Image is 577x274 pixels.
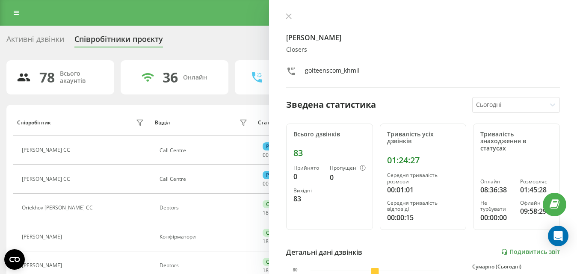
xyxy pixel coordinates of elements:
div: Call Centre [160,147,249,153]
div: 08:36:38 [480,185,513,195]
div: Всього дзвінків [293,131,366,138]
div: 0 [293,171,323,182]
div: Сумарно (Сьогодні) [472,264,560,270]
div: [PERSON_NAME] CC [22,176,72,182]
h4: [PERSON_NAME] [286,32,560,43]
div: Debtors [160,205,249,211]
div: Debtors [160,262,249,268]
div: Середня тривалість відповіді [387,200,459,212]
text: 80 [293,268,298,272]
div: : : [263,210,283,216]
div: : : [263,152,283,158]
div: Офлайн [520,200,553,206]
div: 09:58:29 [520,206,553,216]
div: 78 [39,69,55,85]
div: [PERSON_NAME] [22,234,64,240]
div: Співробітники проєкту [74,35,163,48]
div: 83 [293,148,366,158]
div: [PERSON_NAME] [22,262,64,268]
div: Closers [286,46,560,53]
div: Онлайн [263,200,290,208]
div: Розмовляє [263,171,296,179]
div: Онлайн [263,258,290,266]
div: Відділ [155,120,170,126]
div: 0 [330,172,366,183]
div: Онлайн [183,74,207,81]
div: Тривалість знаходження в статусах [480,131,553,152]
div: 01:24:27 [387,155,459,165]
div: Зведена статистика [286,98,376,111]
div: Call Centre [160,176,249,182]
div: [PERSON_NAME] CC [22,147,72,153]
button: Open CMP widget [4,249,25,270]
div: Вихідні [293,188,323,194]
div: Пропущені [330,165,366,172]
div: Статус [258,120,275,126]
a: Подивитись звіт [501,248,560,256]
div: Конфірматори [160,234,249,240]
div: 00:00:15 [387,212,459,223]
div: Розмовляє [520,179,553,185]
span: 18 [263,209,269,216]
div: Детальні дані дзвінків [286,247,362,257]
div: Активні дзвінки [6,35,64,48]
span: 00 [263,151,269,159]
div: Oriekhov [PERSON_NAME] CC [22,205,95,211]
div: Розмовляє [263,142,296,150]
span: 00 [263,180,269,187]
div: 36 [163,69,178,85]
div: 01:45:28 [520,185,553,195]
div: Всього акаунтів [60,70,104,85]
div: : : [263,239,283,245]
span: 18 [263,238,269,245]
div: : : [263,268,283,274]
div: Прийнято [293,165,323,171]
div: : : [263,181,283,187]
div: 83 [293,194,323,204]
span: 18 [263,267,269,274]
div: 00:00:00 [480,212,513,223]
div: Не турбувати [480,200,513,212]
div: Онлайн [263,229,290,237]
div: Open Intercom Messenger [548,226,568,246]
div: 00:01:01 [387,185,459,195]
div: goiteenscom_khmil [305,66,360,79]
div: Середня тривалість розмови [387,172,459,185]
div: Співробітник [17,120,51,126]
div: Тривалість усіх дзвінків [387,131,459,145]
div: Онлайн [480,179,513,185]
